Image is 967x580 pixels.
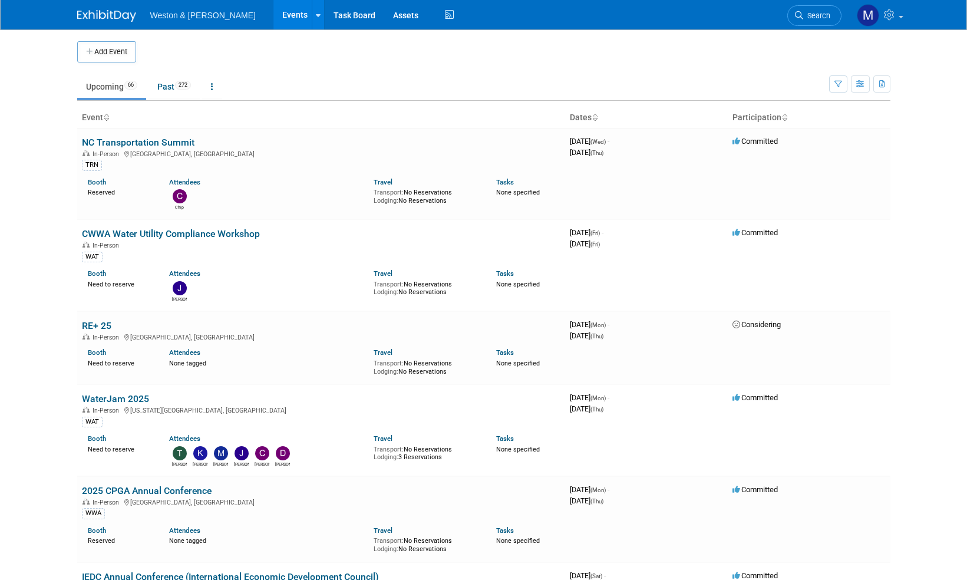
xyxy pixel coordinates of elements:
div: [US_STATE][GEOGRAPHIC_DATA], [GEOGRAPHIC_DATA] [82,405,560,414]
span: (Thu) [590,406,603,413]
span: Committed [732,137,778,146]
span: Lodging: [374,197,398,205]
img: In-Person Event [82,499,90,505]
div: Reserved [88,535,152,545]
span: Transport: [374,446,404,453]
div: Margaret McCarthy [213,460,228,467]
a: Attendees [169,526,200,535]
div: Need to reserve [88,278,152,289]
img: David Black [276,446,290,460]
a: Tasks [496,434,514,443]
div: Charles Gant [255,460,269,467]
img: Mary Ann Trujillo [857,4,879,27]
a: Tasks [496,348,514,357]
span: [DATE] [570,393,609,402]
a: Attendees [169,434,200,443]
span: (Thu) [590,333,603,340]
span: [DATE] [570,137,609,146]
a: Booth [88,269,106,278]
span: In-Person [93,242,123,249]
button: Add Event [77,41,136,62]
span: Lodging: [374,453,398,461]
span: [DATE] [570,571,606,580]
div: TRN [82,160,102,170]
span: (Mon) [590,487,606,493]
a: Tasks [496,269,514,278]
span: (Mon) [590,322,606,328]
span: (Wed) [590,139,606,145]
span: [DATE] [570,320,609,329]
a: Travel [374,269,392,278]
img: John Jolls [173,281,187,295]
div: Jason Gillespie [234,460,249,467]
th: Dates [565,108,728,128]
img: Margaret McCarthy [214,446,228,460]
img: Tony Zerilli [173,446,187,460]
a: Attendees [169,178,200,186]
img: Jason Gillespie [235,446,249,460]
a: Past272 [148,75,200,98]
div: Chip Hutchens [172,203,187,210]
a: Sort by Start Date [592,113,598,122]
div: No Reservations No Reservations [374,278,478,296]
span: [DATE] [570,331,603,340]
th: Participation [728,108,890,128]
span: Transport: [374,281,404,288]
div: David Black [275,460,290,467]
img: In-Person Event [82,334,90,340]
th: Event [77,108,565,128]
a: Upcoming66 [77,75,146,98]
img: In-Person Event [82,150,90,156]
span: In-Person [93,407,123,414]
span: In-Person [93,499,123,506]
a: Booth [88,434,106,443]
img: In-Person Event [82,242,90,248]
span: - [608,393,609,402]
a: NC Transportation Summit [82,137,194,148]
a: Travel [374,178,392,186]
a: Tasks [496,178,514,186]
a: Booth [88,348,106,357]
span: Transport: [374,537,404,545]
span: (Fri) [590,230,600,236]
span: Search [803,11,830,20]
span: In-Person [93,150,123,158]
div: No Reservations No Reservations [374,357,478,375]
img: Chip Hutchens [173,189,187,203]
a: Travel [374,348,392,357]
span: Committed [732,228,778,237]
div: [GEOGRAPHIC_DATA], [GEOGRAPHIC_DATA] [82,149,560,158]
span: - [608,320,609,329]
span: None specified [496,189,540,196]
span: Lodging: [374,288,398,296]
span: 66 [124,81,137,90]
div: No Reservations 3 Reservations [374,443,478,462]
span: - [608,137,609,146]
span: [DATE] [570,496,603,505]
div: No Reservations No Reservations [374,186,478,205]
span: Transport: [374,189,404,196]
div: John Jolls [172,295,187,302]
a: Travel [374,526,392,535]
span: 272 [175,81,191,90]
span: - [604,571,606,580]
div: None tagged [169,535,365,545]
a: Travel [374,434,392,443]
span: - [608,485,609,494]
a: Booth [88,526,106,535]
span: Considering [732,320,781,329]
div: WAT [82,252,103,262]
div: WAT [82,417,103,427]
span: None specified [496,360,540,367]
span: (Thu) [590,498,603,505]
span: [DATE] [570,404,603,413]
span: None specified [496,537,540,545]
div: No Reservations No Reservations [374,535,478,553]
a: Sort by Participation Type [781,113,787,122]
a: CWWA Water Utility Compliance Workshop [82,228,260,239]
span: Lodging: [374,545,398,553]
span: Committed [732,393,778,402]
a: Attendees [169,348,200,357]
a: Booth [88,178,106,186]
img: Charles Gant [255,446,269,460]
